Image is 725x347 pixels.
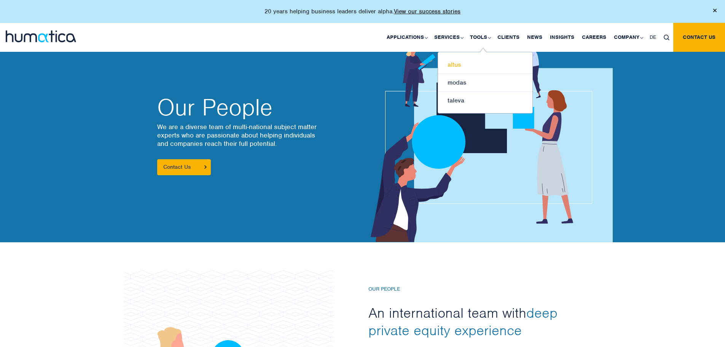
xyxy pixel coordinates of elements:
[265,8,460,15] p: 20 years helping business leaders deliver alpha.
[494,23,523,52] a: Clients
[430,23,466,52] a: Services
[157,159,211,175] a: Contact Us
[578,23,610,52] a: Careers
[646,23,660,52] a: DE
[546,23,578,52] a: Insights
[438,56,532,74] a: altus
[383,23,430,52] a: Applications
[610,23,646,52] a: Company
[157,96,355,119] h2: Our People
[438,74,532,92] a: modas
[438,92,532,109] a: taleva
[523,23,546,52] a: News
[650,34,656,40] span: DE
[368,304,558,339] span: deep private equity experience
[351,41,613,242] img: about_banner1
[157,123,355,148] p: We are a diverse team of multi-national subject matter experts who are passionate about helping i...
[466,23,494,52] a: Tools
[673,23,725,52] a: Contact us
[368,286,574,293] h6: Our People
[664,35,669,40] img: search_icon
[368,304,574,339] h2: An international team with
[394,8,460,15] a: View our success stories
[204,165,207,169] img: arrowicon
[6,30,76,42] img: logo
